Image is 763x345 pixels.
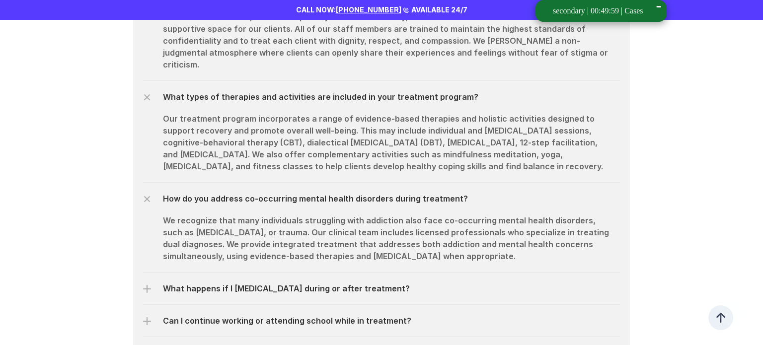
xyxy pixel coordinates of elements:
p: We understand the importance of privacy and confidentiality, and we are committed to creating a s... [163,11,610,70]
p: What types of therapies and activities are included in your treatment program? [163,91,620,103]
p: What happens if I [MEDICAL_DATA] during or after treatment? [163,282,620,294]
p: We recognize that many individuals struggling with addiction also face co-occurring mental health... [163,214,610,262]
p: AVAILABLE 24/7 [411,5,467,15]
p: How do you address co-occurring mental health disorders during treatment? [163,193,620,205]
p: Our treatment program incorporates a range of evidence-based therapies and holistic activities de... [163,113,610,172]
a: [PHONE_NUMBER] [336,5,401,14]
p: Can I continue working or attending school while in treatment? [163,315,620,327]
p: CALL NOW: [296,5,401,15]
div: secondary | 00:49:59 | Cases [553,6,643,15]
